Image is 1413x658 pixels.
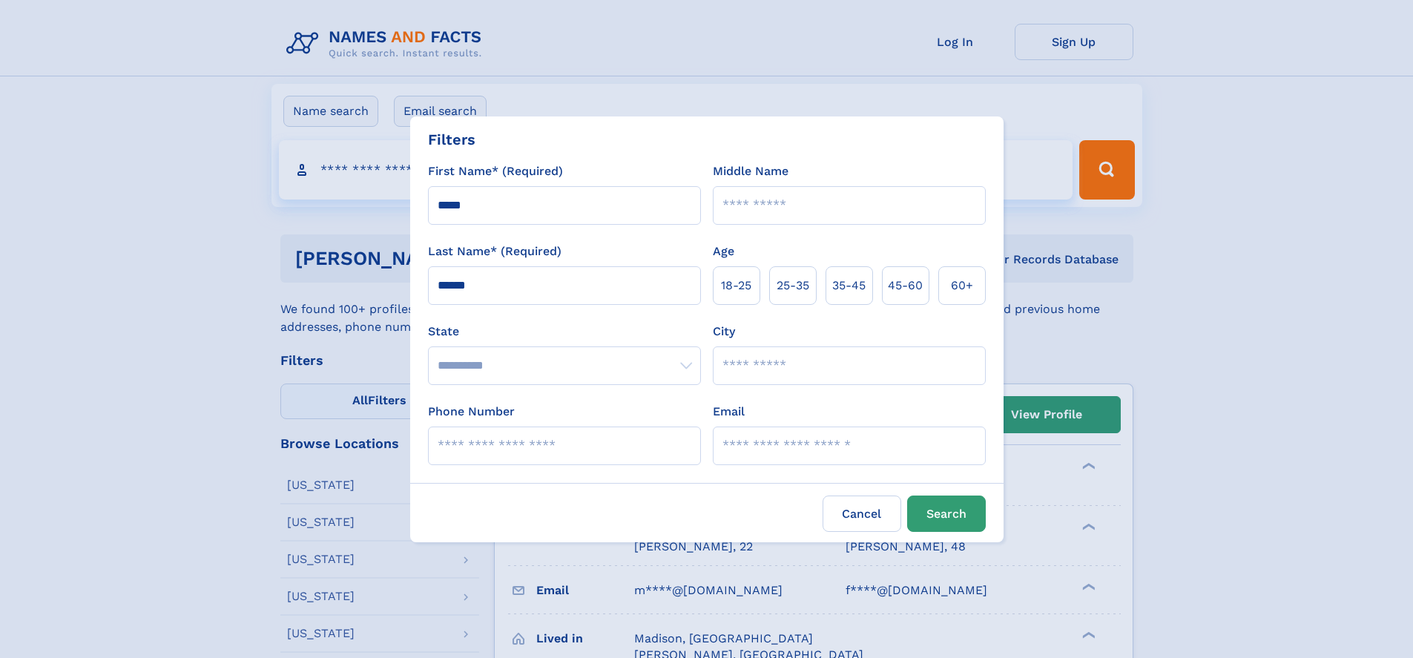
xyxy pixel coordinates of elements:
[777,277,809,295] span: 25‑35
[713,403,745,421] label: Email
[428,323,701,340] label: State
[428,243,561,260] label: Last Name* (Required)
[428,403,515,421] label: Phone Number
[832,277,866,295] span: 35‑45
[428,128,475,151] div: Filters
[721,277,751,295] span: 18‑25
[428,162,563,180] label: First Name* (Required)
[713,243,734,260] label: Age
[713,323,735,340] label: City
[713,162,788,180] label: Middle Name
[951,277,973,295] span: 60+
[823,496,901,532] label: Cancel
[907,496,986,532] button: Search
[888,277,923,295] span: 45‑60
